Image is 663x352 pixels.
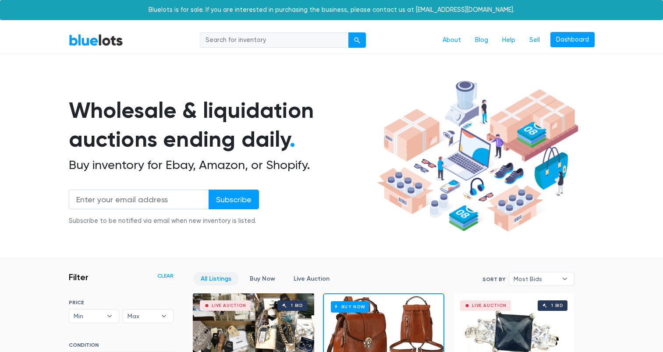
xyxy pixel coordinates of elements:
a: Dashboard [550,32,595,48]
div: Live Auction [212,303,246,308]
span: Most Bids [514,272,557,285]
div: 1 bid [551,303,563,308]
a: About [436,32,468,49]
input: Subscribe [209,190,259,209]
div: Live Auction [472,303,507,308]
span: . [290,126,295,152]
h3: Filter [69,272,89,282]
input: Enter your email address [69,190,209,209]
h6: PRICE [69,299,174,306]
a: Clear [157,272,174,280]
h6: Buy Now [331,301,369,312]
span: Min [74,310,103,323]
b: ▾ [556,272,574,285]
b: ▾ [155,310,173,323]
a: BlueLots [69,34,123,46]
a: Live Auction [286,272,337,285]
div: 1 bid [291,303,303,308]
h1: Wholesale & liquidation auctions ending daily [69,96,374,154]
a: All Listings [193,272,239,285]
div: Subscribe to be notified via email when new inventory is listed. [69,216,259,226]
input: Search for inventory [200,32,349,48]
h2: Buy inventory for Ebay, Amazon, or Shopify. [69,158,374,172]
h6: CONDITION [69,342,174,352]
b: ▾ [100,310,119,323]
label: Sort By [482,275,505,283]
a: Sell [522,32,547,49]
img: hero-ee84e7d0318cb26816c560f6b4441b76977f77a177738b4e94f68c95b2b83dbb.png [374,77,581,236]
a: Help [495,32,522,49]
a: Buy Now [242,272,283,285]
a: Blog [468,32,495,49]
span: Max [128,310,156,323]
